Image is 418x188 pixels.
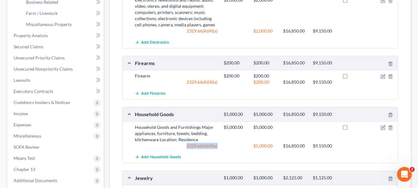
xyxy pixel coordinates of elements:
div: $5,000.00 [221,124,250,130]
a: Secured Claims [9,41,104,52]
div: Firearms [132,60,221,66]
div: $2,125.00 [280,175,310,181]
div: $9,150.00 [310,60,339,66]
span: Expenses [14,122,31,127]
span: Add Electronics [141,40,169,45]
div: 2329.66(A)(4)(a) [132,79,221,85]
span: Property Analysis [14,33,48,38]
div: $16,850.00 [280,111,310,117]
div: $1,125.00 [310,175,339,181]
button: Add Electronics [135,37,169,48]
span: Unsecured Priority Claims [14,55,65,60]
a: Miscellaneous Property [21,19,104,30]
a: Unsecured Nonpriority Claims [9,63,104,75]
a: Executory Contracts [9,86,104,97]
div: $200.00 [250,79,280,85]
div: Household Goods [132,111,221,117]
span: Codebtors Insiders & Notices [14,100,70,105]
div: $16,850.00 [280,143,310,149]
div: $5,000.00 [221,111,250,117]
div: $1,000.00 [221,175,250,181]
span: SOFA Review [14,144,39,150]
span: Additional Documents [14,178,57,183]
div: Firearm [132,73,221,79]
span: Miscellaneous Property [26,22,72,27]
div: $200.00 [221,73,250,79]
button: Add Firearms [135,88,166,99]
span: Add Firearms [141,91,166,96]
div: $5,000.00 [250,111,280,117]
span: Secured Claims [14,44,43,49]
div: $2,000.00 [250,28,280,34]
div: 2329.66(A)(4)(a) [132,143,221,149]
a: Unsecured Priority Claims [9,52,104,63]
div: $5,000.00 [250,124,280,130]
span: Add Household Goods [141,155,181,160]
div: $9,150.00 [310,143,339,149]
a: SOFA Review [9,142,104,153]
div: $16,850.00 [280,28,310,34]
div: $16,850.00 [280,79,310,85]
span: Income [14,111,28,116]
div: $1,000.00 [250,175,280,181]
a: Property Analysis [9,30,104,41]
span: Miscellaneous [14,133,41,138]
div: $16,850.00 [280,60,310,66]
button: Add Household Goods [135,151,181,163]
span: Farm / Livestock [26,11,58,16]
div: 2329.66(A)(4)(a) [132,28,221,34]
a: Lawsuits [9,75,104,86]
a: Farm / Livestock [21,8,104,19]
div: $5,000.00 [250,143,280,149]
div: $9,150.00 [310,28,339,34]
span: Chapter 13 [14,167,35,172]
div: $9,150.00 [310,79,339,85]
span: 2 [410,167,415,172]
span: Executory Contracts [14,89,53,94]
div: $200.00 [250,60,280,66]
iframe: Intercom live chat [397,167,412,182]
span: Means Test [14,155,35,161]
span: Lawsuits [14,77,30,83]
div: Jewelry [132,175,221,181]
div: $200.00 [250,73,280,79]
div: $9,150.00 [310,111,339,117]
div: $200.00 [221,60,250,66]
div: Household Goods and Furnishings Major appliances, furniture, towels, bedding, kitchenware Locatio... [132,124,221,143]
span: Unsecured Nonpriority Claims [14,66,73,72]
